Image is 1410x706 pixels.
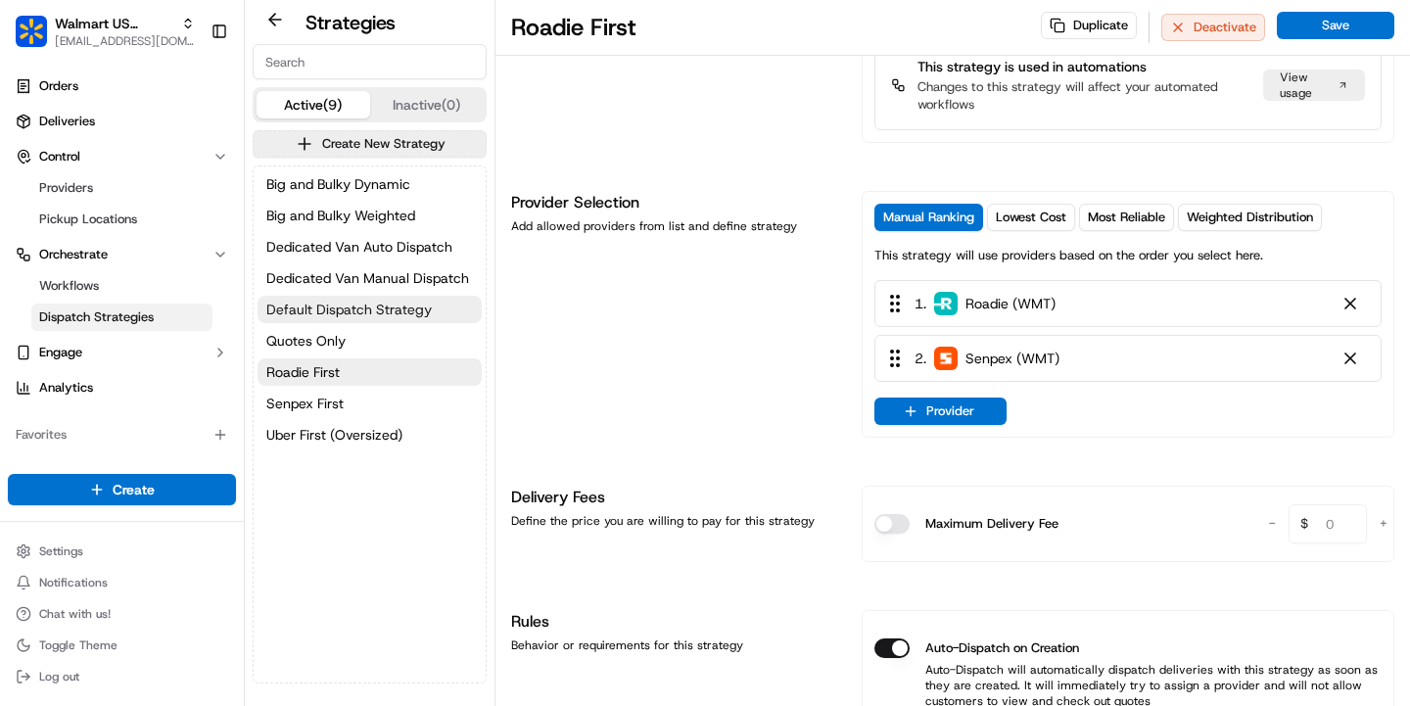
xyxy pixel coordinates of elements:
button: Big and Bulky Weighted [258,202,482,229]
button: Most Reliable [1079,204,1174,231]
div: Define the price you are willing to pay for this strategy [511,513,838,529]
h1: Roadie First [511,12,636,43]
a: Workflows [31,272,212,300]
span: Analytics [39,379,93,397]
a: Pickup Locations [31,206,212,233]
button: Deactivate [1161,14,1265,41]
span: Providers [39,179,93,197]
h2: Strategies [305,9,396,36]
button: Start new chat [333,193,356,216]
span: Manual Ranking [883,209,974,226]
span: Dedicated Van Auto Dispatch [266,237,452,257]
button: Control [8,141,236,172]
button: [EMAIL_ADDRESS][DOMAIN_NAME] [55,33,195,49]
a: 📗Knowledge Base [12,276,158,311]
a: Webhooks [16,457,205,475]
span: Deliveries [39,113,95,130]
button: Uber First (Oversized) [258,421,482,448]
div: We're available if you need us! [67,207,248,222]
span: Settings [39,543,83,559]
button: Inactive (0) [370,91,484,118]
div: 💻 [165,286,181,302]
a: 💻API Documentation [158,276,322,311]
button: Create [8,474,236,505]
button: Toggle Theme [8,632,236,659]
div: Favorites [8,419,236,450]
h1: Delivery Fees [511,486,838,509]
img: Walmart US Stores [16,16,47,47]
button: Senpex First [258,390,482,417]
button: Quotes Only [258,327,482,354]
span: Dispatch Strategies [39,308,154,326]
span: Knowledge Base [39,284,150,304]
img: 1736555255976-a54dd68f-1ca7-489b-9aae-adbdc363a1c4 [20,187,55,222]
p: Changes to this strategy will affect your automated workflows [917,78,1251,114]
button: Create New Strategy [253,130,487,158]
span: Notifications [39,575,108,590]
span: Walmart US Stores [55,14,173,33]
img: senpex-logo.png [934,347,958,370]
span: API Documentation [185,284,314,304]
div: 📗 [20,286,35,302]
span: Pickup Locations [39,211,137,228]
div: 2 . [883,348,1059,369]
span: Senpex (WMT) [965,349,1059,368]
button: Big and Bulky Dynamic [258,170,482,198]
img: Nash [20,20,59,59]
button: Roadie First [258,358,482,386]
span: $ [1292,507,1316,546]
span: Control [39,148,80,165]
button: Provider [874,398,1007,425]
a: Deliveries [8,106,236,137]
span: Roadie First [266,362,340,382]
div: Behavior or requirements for this strategy [511,637,838,653]
span: Most Reliable [1088,209,1165,226]
div: Start new chat [67,187,321,207]
span: Orchestrate [39,246,108,263]
span: Create [113,480,155,499]
span: Lowest Cost [996,209,1066,226]
div: 2. Senpex (WMT) [874,335,1382,382]
button: Notifications [8,569,236,596]
button: Walmart US StoresWalmart US Stores[EMAIL_ADDRESS][DOMAIN_NAME] [8,8,203,55]
button: Settings [8,538,236,565]
span: Webhooks [39,457,98,475]
div: Add allowed providers from list and define strategy [511,218,838,234]
a: Orders [8,71,236,102]
button: Active (9) [257,91,370,118]
a: View usage [1263,70,1365,101]
span: Orders [39,77,78,95]
p: This strategy is used in automations [917,57,1251,76]
span: Pylon [195,332,237,347]
button: Log out [8,663,236,690]
button: Chat with us! [8,600,236,628]
span: Log out [39,669,79,684]
span: Weighted Distribution [1187,209,1313,226]
p: Welcome 👋 [20,78,356,110]
button: Dedicated Van Auto Dispatch [258,233,482,260]
span: Dedicated Van Manual Dispatch [266,268,469,288]
span: Senpex First [266,394,344,413]
button: Dedicated Van Manual Dispatch [258,264,482,292]
span: Big and Bulky Dynamic [266,174,410,194]
span: Chat with us! [39,606,111,622]
input: Got a question? Start typing here... [51,126,352,147]
span: Toggle Theme [39,637,117,653]
button: Save [1277,12,1394,39]
a: Default Dispatch Strategy [258,296,482,323]
button: Weighted Distribution [1178,204,1322,231]
span: Engage [39,344,82,361]
label: Auto-Dispatch on Creation [925,638,1079,658]
button: Engage [8,337,236,368]
button: Lowest Cost [987,204,1075,231]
